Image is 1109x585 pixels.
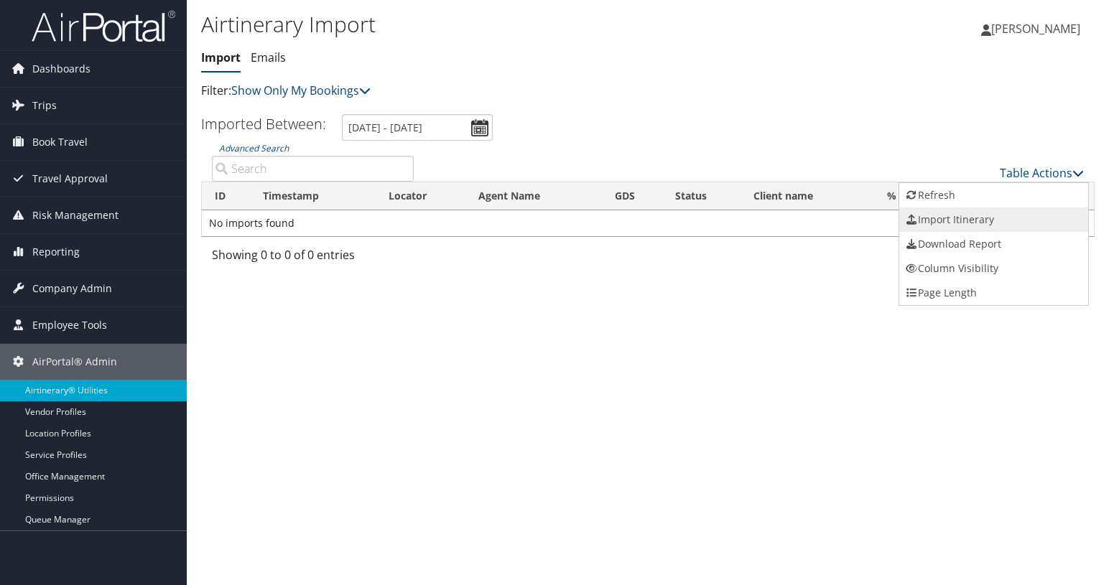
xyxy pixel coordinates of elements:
span: Trips [32,88,57,123]
span: AirPortal® Admin [32,344,117,380]
a: Download Report [899,232,1088,256]
img: airportal-logo.png [32,9,175,43]
span: Book Travel [32,124,88,160]
a: Refresh [899,183,1088,207]
span: Dashboards [32,51,91,87]
a: Import Itinerary [899,207,1088,232]
span: Company Admin [32,271,112,306]
span: Reporting [32,234,80,270]
a: Page Length [899,281,1088,305]
a: Column Visibility [899,256,1088,281]
span: Employee Tools [32,307,107,343]
span: Risk Management [32,197,119,233]
span: Travel Approval [32,161,108,197]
